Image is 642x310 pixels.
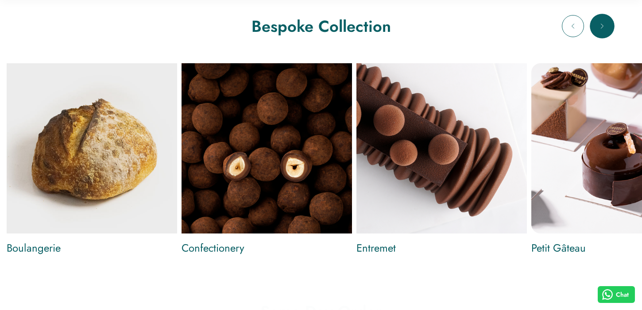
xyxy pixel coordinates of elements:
[29,15,613,37] h2: Bespoke Collection
[562,15,584,37] button: Previous
[598,286,635,303] button: Chat
[356,241,527,256] a: Entremet
[356,63,527,233] a: Entremet
[591,15,613,37] button: Next
[182,63,352,233] a: Confectionery
[182,241,352,256] a: Confectionery
[7,63,177,233] a: Boulangerie
[7,241,177,256] a: Boulangerie
[616,290,629,299] span: Chat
